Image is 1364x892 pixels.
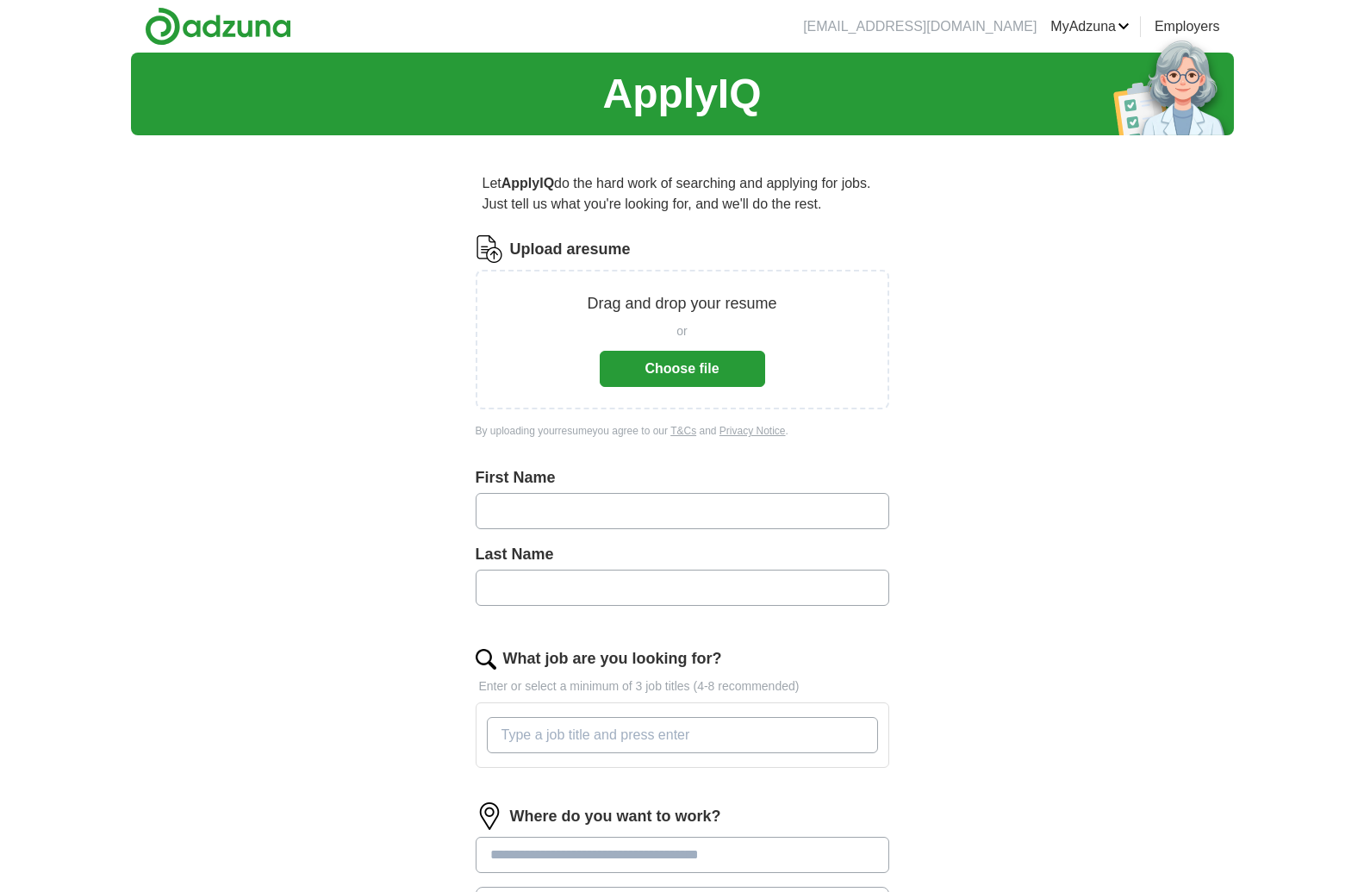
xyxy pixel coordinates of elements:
[501,176,554,190] strong: ApplyIQ
[510,238,631,261] label: Upload a resume
[476,466,889,490] label: First Name
[1050,16,1130,37] a: MyAdzuna
[145,7,291,46] img: Adzuna logo
[600,351,765,387] button: Choose file
[476,166,889,221] p: Let do the hard work of searching and applying for jobs. Just tell us what you're looking for, an...
[476,677,889,696] p: Enter or select a minimum of 3 job titles (4-8 recommended)
[487,717,878,753] input: Type a job title and press enter
[587,292,776,315] p: Drag and drop your resume
[476,423,889,439] div: By uploading your resume you agree to our and .
[476,235,503,263] img: CV Icon
[476,543,889,566] label: Last Name
[1155,16,1220,37] a: Employers
[676,322,687,340] span: or
[670,425,696,437] a: T&Cs
[510,805,721,828] label: Where do you want to work?
[602,63,761,125] h1: ApplyIQ
[719,425,786,437] a: Privacy Notice
[803,16,1037,37] li: [EMAIL_ADDRESS][DOMAIN_NAME]
[476,649,496,670] img: search.png
[503,647,722,671] label: What job are you looking for?
[476,802,503,830] img: location.png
